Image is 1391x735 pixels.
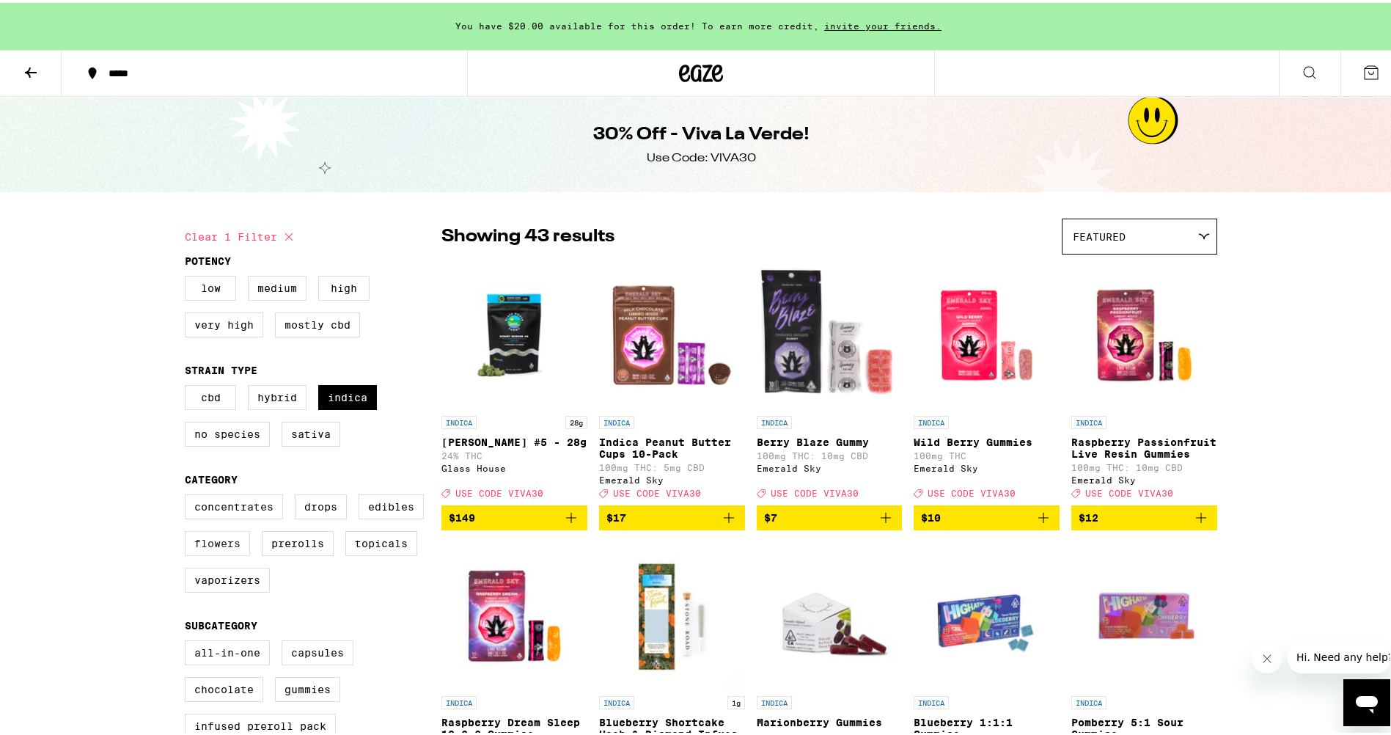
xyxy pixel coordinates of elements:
span: USE CODE VIVA30 [455,486,543,495]
img: Highatus Powered by Cannabiotix - Pomberry 5:1 Sour Gummies [1071,539,1217,686]
span: You have $20.00 available for this order! To earn more credit, [455,18,819,28]
legend: Category [185,471,238,483]
label: Sativa [282,419,340,444]
label: Hybrid [248,382,307,407]
button: Clear 1 filter [185,216,298,252]
p: INDICA [1071,413,1106,426]
label: High [318,273,370,298]
span: USE CODE VIVA30 [928,486,1016,495]
p: Raspberry Passionfruit Live Resin Gummies [1071,434,1217,457]
label: Mostly CBD [275,310,360,334]
p: 1g [727,693,745,706]
span: $10 [921,509,941,521]
span: $17 [606,509,626,521]
span: USE CODE VIVA30 [613,486,701,495]
label: CBD [185,382,236,407]
label: Low [185,273,236,298]
div: Emerald Sky [1071,472,1217,482]
h1: 30% Off - Viva La Verde! [593,120,810,145]
iframe: Close message [1252,641,1282,670]
div: Emerald Sky [914,461,1060,470]
span: $7 [764,509,777,521]
label: Gummies [275,674,340,699]
button: Add to bag [441,502,587,527]
p: INDICA [441,413,477,426]
img: Glass House - Donny Burger #5 - 28g [441,259,587,406]
p: INDICA [914,413,949,426]
p: INDICA [914,693,949,706]
label: Edibles [359,491,424,516]
p: 100mg THC: 5mg CBD [599,460,745,469]
div: Emerald Sky [599,472,745,482]
p: 24% THC [441,448,587,458]
span: USE CODE VIVA30 [771,486,859,495]
label: Chocolate [185,674,263,699]
p: [PERSON_NAME] #5 - 28g [441,434,587,445]
iframe: Button to launch messaging window [1343,676,1390,723]
img: Stone Road - Blueberry Shortcake Hash & Diamond Infused - 1g [599,539,745,686]
iframe: Message from company [1288,638,1390,670]
a: Open page for Wild Berry Gummies from Emerald Sky [914,259,1060,502]
label: Prerolls [262,528,334,553]
img: Emerald Sky - Raspberry Passionfruit Live Resin Gummies [1071,259,1217,406]
label: Drops [295,491,347,516]
label: Topicals [345,528,417,553]
span: invite your friends. [819,18,947,28]
p: INDICA [441,693,477,706]
span: $12 [1079,509,1098,521]
a: Open page for Indica Peanut Butter Cups 10-Pack from Emerald Sky [599,259,745,502]
a: Open page for Donny Burger #5 - 28g from Glass House [441,259,587,502]
legend: Potency [185,252,231,264]
p: INDICA [757,693,792,706]
div: Emerald Sky [757,461,903,470]
label: Concentrates [185,491,283,516]
img: Emerald Sky - Raspberry Dream Sleep 10:2:2 Gummies [441,539,587,686]
button: Add to bag [599,502,745,527]
p: INDICA [1071,693,1106,706]
label: Vaporizers [185,565,270,590]
img: Emerald Sky - Indica Peanut Butter Cups 10-Pack [599,259,745,406]
div: Glass House [441,461,587,470]
img: WYLD - Marionberry Gummies [757,539,903,686]
p: Wild Berry Gummies [914,434,1060,445]
label: No Species [185,419,270,444]
p: Showing 43 results [441,222,614,246]
span: $149 [449,509,475,521]
p: Marionberry Gummies [757,714,903,725]
p: INDICA [757,413,792,426]
p: Berry Blaze Gummy [757,434,903,445]
p: INDICA [599,413,634,426]
span: Featured [1073,228,1126,240]
div: Use Code: VIVA30 [647,147,756,164]
button: Add to bag [914,502,1060,527]
button: Add to bag [1071,502,1217,527]
label: Flowers [185,528,250,553]
label: Capsules [282,637,353,662]
label: All-In-One [185,637,270,662]
img: Emerald Sky - Berry Blaze Gummy [757,259,903,406]
p: 100mg THC: 10mg CBD [1071,460,1217,469]
a: Open page for Berry Blaze Gummy from Emerald Sky [757,259,903,502]
p: 100mg THC [914,448,1060,458]
p: Indica Peanut Butter Cups 10-Pack [599,434,745,457]
label: Medium [248,273,307,298]
p: 28g [565,413,587,426]
a: Open page for Raspberry Passionfruit Live Resin Gummies from Emerald Sky [1071,259,1217,502]
span: Hi. Need any help? [9,10,106,22]
legend: Strain Type [185,362,257,373]
legend: Subcategory [185,617,257,629]
img: Emerald Sky - Wild Berry Gummies [914,259,1060,406]
button: Add to bag [757,502,903,527]
p: 100mg THC: 10mg CBD [757,448,903,458]
label: Indica [318,382,377,407]
span: USE CODE VIVA30 [1085,486,1173,495]
p: INDICA [599,693,634,706]
img: Highatus Powered by Cannabiotix - Blueberry 1:1:1 Gummies [914,539,1060,686]
label: Very High [185,310,263,334]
